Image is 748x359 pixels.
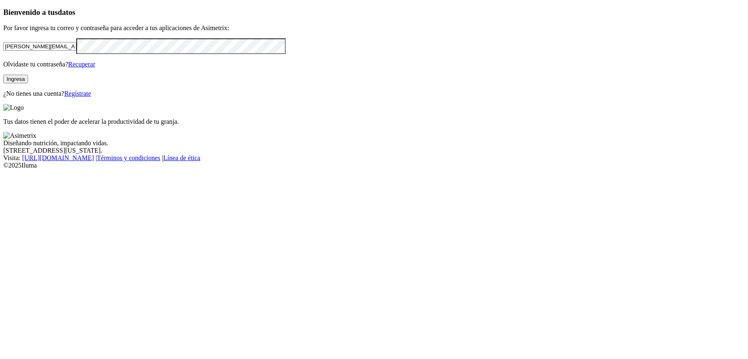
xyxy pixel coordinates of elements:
p: Por favor ingresa tu correo y contraseña para acceder a tus aplicaciones de Asimetrix: [3,24,745,32]
img: Asimetrix [3,132,36,139]
h3: Bienvenido a tus [3,8,745,17]
a: Recuperar [68,61,95,68]
a: [URL][DOMAIN_NAME] [22,154,94,161]
p: Tus datos tienen el poder de acelerar la productividad de tu granja. [3,118,745,125]
img: Logo [3,104,24,111]
button: Ingresa [3,75,28,83]
a: Regístrate [64,90,91,97]
p: Olvidaste tu contraseña? [3,61,745,68]
a: Términos y condiciones [97,154,160,161]
span: datos [58,8,75,17]
input: Tu correo [3,42,76,51]
div: © 2025 Iluma [3,162,745,169]
a: Línea de ética [163,154,200,161]
div: Diseñando nutrición, impactando vidas. [3,139,745,147]
p: ¿No tienes una cuenta? [3,90,745,97]
div: Visita : | | [3,154,745,162]
div: [STREET_ADDRESS][US_STATE]. [3,147,745,154]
